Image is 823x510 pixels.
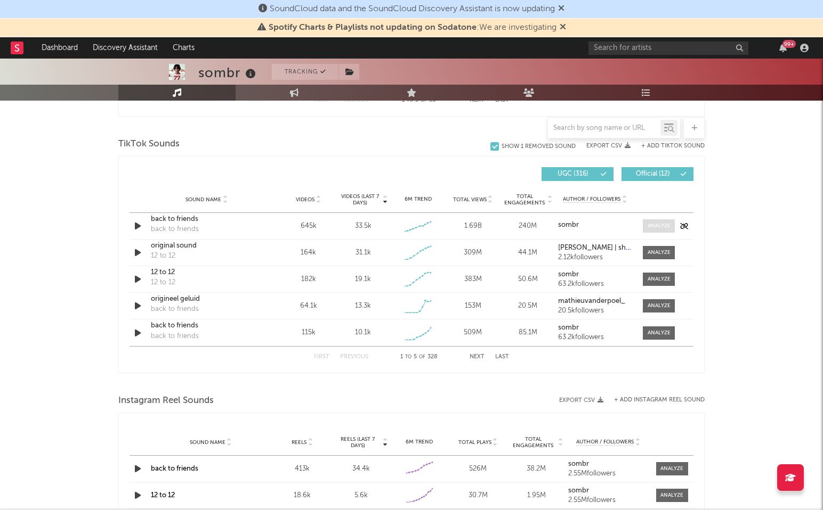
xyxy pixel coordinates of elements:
[560,23,566,32] span: Dismiss
[284,301,333,311] div: 64.1k
[576,439,634,446] span: Author / Followers
[568,487,648,495] a: sombr
[151,294,262,305] a: origineel geluid
[334,490,388,501] div: 5.6k
[276,490,329,501] div: 18.6k
[510,436,557,449] span: Total Engagements
[558,334,632,341] div: 63.2k followers
[448,248,498,258] div: 309M
[622,167,693,181] button: Official(12)
[34,37,85,59] a: Dashboard
[568,460,589,467] strong: sombr
[355,327,371,338] div: 10.1k
[393,195,443,203] div: 6M Trend
[641,143,705,149] button: + Add TikTok Sound
[340,354,368,360] button: Previous
[421,98,427,103] span: of
[284,221,333,232] div: 645k
[272,64,338,80] button: Tracking
[151,214,262,225] a: back to friends
[296,196,314,203] span: Videos
[151,241,262,251] a: original sound
[448,327,498,338] div: 509M
[558,221,579,228] strong: sombr
[390,351,448,364] div: 1 5 328
[338,193,382,206] span: Videos (last 7 days)
[503,193,546,206] span: Total Engagements
[558,244,632,252] a: [PERSON_NAME] | shepsfvrry
[503,301,553,311] div: 20.5M
[151,304,199,315] div: back to friends
[568,497,648,504] div: 2.55M followers
[405,355,411,359] span: to
[503,327,553,338] div: 85.1M
[334,436,381,449] span: Reels (last 7 days)
[151,277,175,288] div: 12 to 12
[185,196,221,203] span: Sound Name
[542,167,614,181] button: UGC(316)
[393,438,446,446] div: 6M Trend
[568,460,648,468] a: sombr
[558,281,632,288] div: 63.2k followers
[558,5,564,13] span: Dismiss
[419,355,425,359] span: of
[448,274,498,285] div: 383M
[558,254,632,261] div: 2.12k followers
[548,171,598,177] span: UGC ( 316 )
[503,274,553,285] div: 50.6M
[510,490,563,501] div: 1.95M
[782,40,796,48] div: 99 +
[118,394,214,407] span: Instagram Reel Sounds
[270,5,555,13] span: SoundCloud data and the SoundCloud Discovery Assistant is now updating
[453,196,487,203] span: Total Views
[563,196,620,203] span: Author / Followers
[356,248,371,258] div: 31.1k
[198,64,259,81] div: sombr
[284,327,333,338] div: 115k
[151,267,262,278] a: 12 to 12
[628,171,677,177] span: Official ( 12 )
[151,251,175,261] div: 12 to 12
[284,274,333,285] div: 182k
[503,248,553,258] div: 44.1M
[451,490,505,501] div: 30.7M
[558,271,579,278] strong: sombr
[495,354,509,360] button: Last
[458,439,491,446] span: Total Plays
[355,221,372,232] div: 33.5k
[407,98,413,103] span: to
[151,492,175,499] a: 12 to 12
[269,23,477,32] span: Spotify Charts & Playlists not updating on Sodatone
[165,37,202,59] a: Charts
[559,397,603,404] button: Export CSV
[558,221,632,229] a: sombr
[314,354,329,360] button: First
[503,221,553,232] div: 240M
[451,464,505,474] div: 526M
[558,298,632,305] a: mathieuvanderpoel_
[334,464,388,474] div: 34.4k
[292,439,306,446] span: Reels
[558,271,632,278] a: sombr
[568,470,648,478] div: 2.55M followers
[614,397,705,403] button: + Add Instagram Reel Sound
[558,307,632,315] div: 20.5k followers
[190,439,225,446] span: Sound Name
[470,354,485,360] button: Next
[558,244,652,251] strong: [PERSON_NAME] | shepsfvrry
[558,324,632,332] a: sombr
[355,301,371,311] div: 13.3k
[276,464,329,474] div: 413k
[151,224,199,235] div: back to friends
[502,143,576,150] div: Show 1 Removed Sound
[151,320,262,331] a: back to friends
[588,42,748,55] input: Search for artists
[603,397,705,403] div: + Add Instagram Reel Sound
[151,465,198,472] a: back to friends
[586,143,631,149] button: Export CSV
[631,143,705,149] button: + Add TikTok Sound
